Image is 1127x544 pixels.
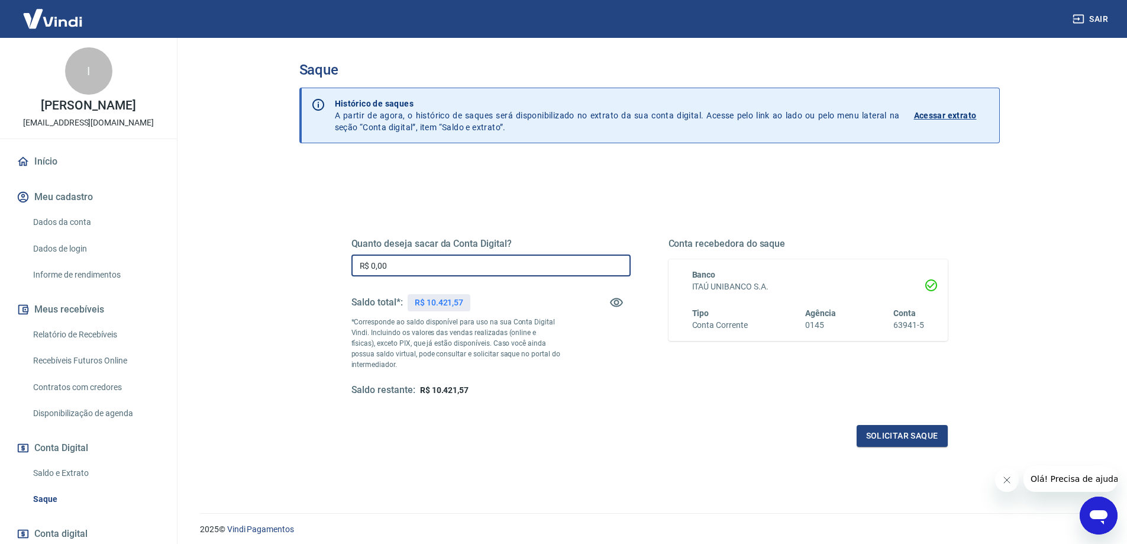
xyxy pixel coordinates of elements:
button: Sair [1070,8,1113,30]
p: 2025 © [200,523,1099,536]
p: A partir de agora, o histórico de saques será disponibilizado no extrato da sua conta digital. Ac... [335,98,900,133]
a: Acessar extrato [914,98,990,133]
h5: Quanto deseja sacar da Conta Digital? [351,238,631,250]
h3: Saque [299,62,1000,78]
button: Meu cadastro [14,184,163,210]
iframe: Fechar mensagem [995,468,1019,492]
span: Banco [692,270,716,279]
span: Conta [893,308,916,318]
a: Saque [28,487,163,511]
a: Dados da conta [28,210,163,234]
p: [EMAIL_ADDRESS][DOMAIN_NAME] [23,117,154,129]
h5: Saldo restante: [351,384,415,397]
h6: Conta Corrente [692,319,748,331]
h6: ITAÚ UNIBANCO S.A. [692,281,924,293]
span: Tipo [692,308,709,318]
a: Disponibilização de agenda [28,401,163,426]
button: Conta Digital [14,435,163,461]
p: [PERSON_NAME] [41,99,135,112]
a: Relatório de Recebíveis [28,323,163,347]
h6: 63941-5 [893,319,924,331]
p: Acessar extrato [914,110,977,121]
iframe: Botão para abrir a janela de mensagens [1080,497,1118,535]
button: Solicitar saque [857,425,948,447]
button: Meus recebíveis [14,297,163,323]
iframe: Mensagem da empresa [1023,466,1118,492]
a: Dados de login [28,237,163,261]
span: Olá! Precisa de ajuda? [7,8,99,18]
a: Informe de rendimentos [28,263,163,287]
span: R$ 10.421,57 [420,385,469,395]
img: Vindi [14,1,91,37]
span: Agência [805,308,836,318]
p: R$ 10.421,57 [415,297,463,309]
a: Início [14,149,163,175]
a: Recebíveis Futuros Online [28,349,163,373]
span: Conta digital [34,526,88,542]
p: *Corresponde ao saldo disponível para uso na sua Conta Digital Vindi. Incluindo os valores das ve... [351,317,561,370]
div: I [65,47,112,95]
p: Histórico de saques [335,98,900,110]
h5: Saldo total*: [351,297,403,308]
a: Vindi Pagamentos [227,524,294,534]
h5: Conta recebedora do saque [669,238,948,250]
a: Saldo e Extrato [28,461,163,485]
a: Contratos com credores [28,375,163,400]
h6: 0145 [805,319,836,331]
